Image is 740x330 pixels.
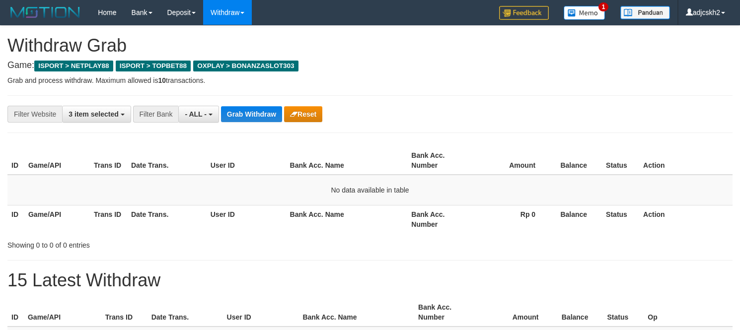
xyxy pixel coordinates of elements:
th: Trans ID [90,205,127,233]
div: Filter Bank [133,106,179,123]
th: Date Trans. [127,205,207,233]
h1: 15 Latest Withdraw [7,270,733,290]
span: 3 item selected [69,110,118,118]
th: Game/API [24,205,90,233]
img: Feedback.jpg [499,6,549,20]
th: Balance [550,205,602,233]
th: Bank Acc. Number [407,205,473,233]
th: Trans ID [101,298,148,327]
th: Game/API [24,298,101,327]
th: ID [7,205,24,233]
button: - ALL - [178,106,219,123]
th: Date Trans. [127,146,207,175]
div: Showing 0 to 0 of 0 entries [7,236,301,250]
span: 1 [598,2,609,11]
th: Bank Acc. Name [286,205,408,233]
img: MOTION_logo.png [7,5,83,20]
th: Amount [473,146,550,175]
th: Action [639,146,733,175]
th: Bank Acc. Number [414,298,479,327]
th: Bank Acc. Name [286,146,408,175]
th: Op [644,298,733,327]
th: Trans ID [90,146,127,175]
h4: Game: [7,61,733,70]
th: Balance [554,298,603,327]
h1: Withdraw Grab [7,36,733,56]
th: Rp 0 [473,205,550,233]
img: panduan.png [620,6,670,19]
th: Date Trans. [148,298,223,327]
img: Button%20Memo.svg [564,6,605,20]
p: Grab and process withdraw. Maximum allowed is transactions. [7,75,733,85]
span: ISPORT > TOPBET88 [116,61,191,71]
th: Status [602,205,639,233]
th: User ID [223,298,299,327]
th: ID [7,146,24,175]
button: 3 item selected [62,106,131,123]
th: Amount [479,298,553,327]
th: Status [603,298,644,327]
th: Action [639,205,733,233]
strong: 10 [158,76,166,84]
th: User ID [207,205,286,233]
button: Grab Withdraw [221,106,282,122]
th: User ID [207,146,286,175]
span: - ALL - [185,110,207,118]
th: Balance [550,146,602,175]
th: Game/API [24,146,90,175]
div: Filter Website [7,106,62,123]
th: Bank Acc. Number [407,146,473,175]
th: Bank Acc. Name [298,298,414,327]
span: ISPORT > NETPLAY88 [34,61,113,71]
span: OXPLAY > BONANZASLOT303 [193,61,298,71]
td: No data available in table [7,175,733,205]
button: Reset [284,106,322,122]
th: Status [602,146,639,175]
